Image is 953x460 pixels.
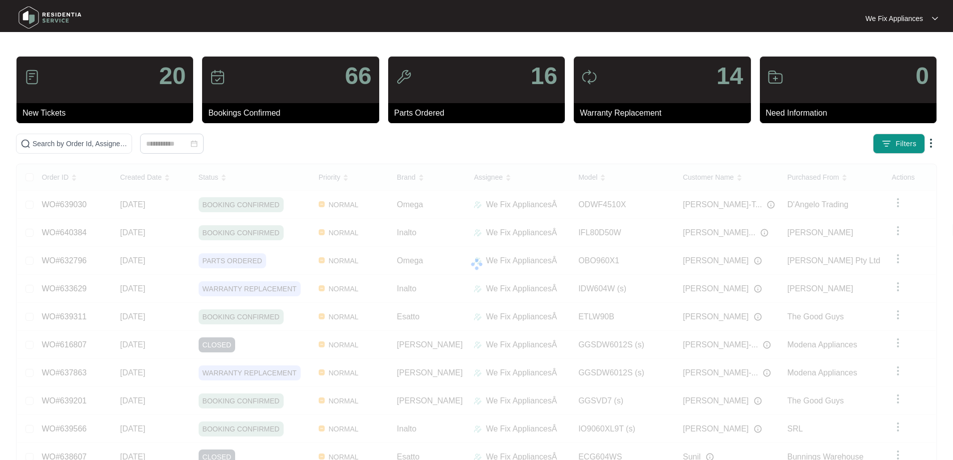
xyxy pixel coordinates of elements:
img: icon [210,69,226,85]
p: Parts Ordered [394,107,565,119]
p: 66 [345,64,371,88]
p: Need Information [766,107,936,119]
p: 14 [716,64,743,88]
p: Bookings Confirmed [208,107,379,119]
img: icon [767,69,783,85]
img: dropdown arrow [932,16,938,21]
span: Filters [895,139,916,149]
p: New Tickets [23,107,193,119]
img: icon [581,69,597,85]
p: 16 [531,64,557,88]
p: Warranty Replacement [580,107,750,119]
p: 20 [159,64,186,88]
img: icon [24,69,40,85]
img: icon [396,69,412,85]
p: We Fix Appliances [865,14,923,24]
p: 0 [915,64,929,88]
button: filter iconFilters [873,134,925,154]
img: filter icon [881,139,891,149]
input: Search by Order Id, Assignee Name, Customer Name, Brand and Model [33,138,128,149]
img: dropdown arrow [925,137,937,149]
img: search-icon [21,139,31,149]
img: residentia service logo [15,3,85,33]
